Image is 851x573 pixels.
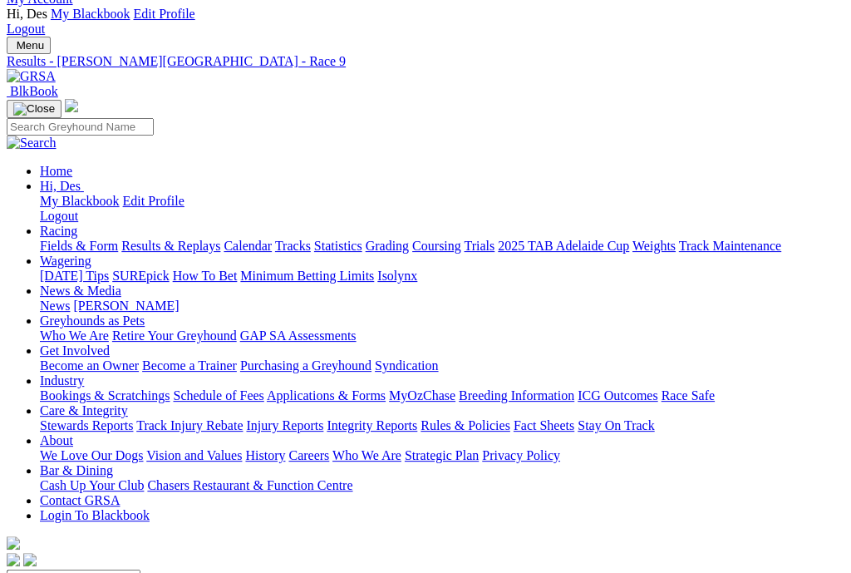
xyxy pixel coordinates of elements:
a: Retire Your Greyhound [112,328,237,343]
a: BlkBook [7,84,58,98]
a: GAP SA Assessments [240,328,357,343]
a: 2025 TAB Adelaide Cup [498,239,629,253]
a: Who We Are [332,448,401,462]
a: Who We Are [40,328,109,343]
span: Hi, Des [7,7,47,21]
a: Calendar [224,239,272,253]
a: Coursing [412,239,461,253]
a: Trials [464,239,494,253]
a: Bar & Dining [40,463,113,477]
button: Toggle navigation [7,37,51,54]
a: Cash Up Your Club [40,478,144,492]
a: Applications & Forms [267,388,386,403]
a: ICG Outcomes [578,388,657,403]
div: Get Involved [40,358,844,373]
a: Race Safe [661,388,714,403]
a: Results & Replays [121,239,220,253]
div: Wagering [40,269,844,284]
a: Home [40,164,72,178]
a: Tracks [275,239,311,253]
a: Weights [632,239,676,253]
a: Rules & Policies [421,418,510,432]
a: Purchasing a Greyhound [240,358,371,373]
a: [DATE] Tips [40,269,109,283]
div: Care & Integrity [40,418,844,433]
a: Care & Integrity [40,403,128,417]
a: History [245,448,285,462]
a: Logout [7,22,45,36]
a: Industry [40,373,84,388]
img: Close [13,102,55,116]
span: Menu [17,39,44,52]
a: Grading [366,239,409,253]
div: My Account [7,7,844,37]
a: Isolynx [377,269,417,283]
a: News & Media [40,284,121,298]
img: facebook.svg [7,553,20,566]
a: Vision and Values [146,448,242,462]
a: Edit Profile [133,7,194,21]
a: Hi, Des [40,179,84,193]
a: Login To Blackbook [40,508,150,522]
a: Strategic Plan [405,448,479,462]
a: SUREpick [112,269,169,283]
img: logo-grsa-white.png [65,99,78,112]
a: Stay On Track [578,418,654,432]
a: Minimum Betting Limits [240,269,374,283]
a: Become a Trainer [142,358,237,373]
div: Racing [40,239,844,254]
a: Edit Profile [123,194,184,208]
input: Search [7,118,154,136]
a: News [40,299,70,313]
div: News & Media [40,299,844,314]
button: Toggle navigation [7,100,61,118]
a: Track Maintenance [679,239,781,253]
a: Statistics [314,239,362,253]
a: Track Injury Rebate [136,418,243,432]
a: Greyhounds as Pets [40,314,145,328]
a: Contact GRSA [40,493,120,507]
span: Hi, Des [40,179,81,193]
img: Search [7,136,57,151]
a: [PERSON_NAME] [73,299,179,313]
a: We Love Our Dogs [40,448,143,462]
a: Syndication [375,358,438,373]
div: Industry [40,388,844,403]
div: Hi, Des [40,194,844,224]
div: Bar & Dining [40,478,844,493]
a: Breeding Information [459,388,574,403]
a: How To Bet [173,269,238,283]
a: Fact Sheets [514,418,574,432]
a: My Blackbook [51,7,130,21]
a: Logout [40,209,78,223]
div: About [40,448,844,463]
a: MyOzChase [389,388,455,403]
a: My Blackbook [40,194,120,208]
a: Careers [288,448,329,462]
img: logo-grsa-white.png [7,536,20,550]
a: Bookings & Scratchings [40,388,170,403]
a: Results - [PERSON_NAME][GEOGRAPHIC_DATA] - Race 9 [7,54,844,69]
a: Integrity Reports [327,418,417,432]
a: Get Involved [40,343,110,358]
a: Stewards Reports [40,418,133,432]
img: GRSA [7,69,56,84]
a: Racing [40,224,77,238]
a: Injury Reports [246,418,323,432]
div: Greyhounds as Pets [40,328,844,343]
a: Privacy Policy [482,448,560,462]
a: Fields & Form [40,239,118,253]
a: About [40,433,73,447]
a: Chasers Restaurant & Function Centre [147,478,352,492]
a: Schedule of Fees [173,388,263,403]
a: Become an Owner [40,358,139,373]
img: twitter.svg [23,553,37,566]
span: BlkBook [10,84,58,98]
a: Wagering [40,254,91,268]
